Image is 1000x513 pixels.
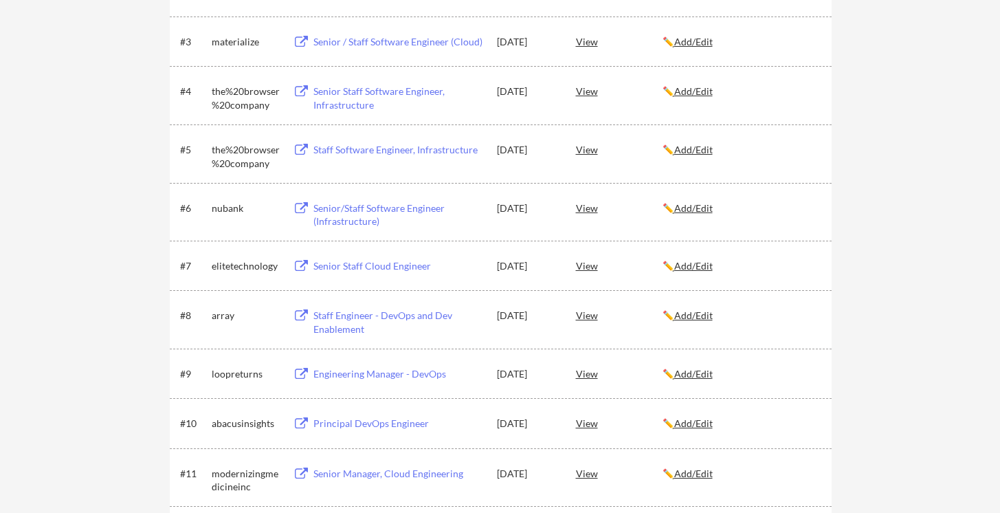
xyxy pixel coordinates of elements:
div: View [576,195,663,220]
div: #6 [180,201,207,215]
div: #5 [180,143,207,157]
div: Senior Staff Software Engineer, Infrastructure [313,85,484,111]
div: Engineering Manager - DevOps [313,367,484,381]
div: View [576,461,663,485]
div: array [212,309,280,323]
div: [DATE] [497,35,557,49]
div: abacusinsights [212,417,280,430]
div: View [576,361,663,386]
div: [DATE] [497,367,557,381]
div: ✏️ [663,417,819,430]
div: Senior Manager, Cloud Engineering [313,467,484,481]
div: ✏️ [663,143,819,157]
div: [DATE] [497,143,557,157]
div: View [576,78,663,103]
div: ✏️ [663,259,819,273]
div: modernizingmedicineinc [212,467,280,494]
u: Add/Edit [674,260,713,272]
div: ✏️ [663,35,819,49]
div: loopreturns [212,367,280,381]
div: ✏️ [663,467,819,481]
div: #4 [180,85,207,98]
div: #8 [180,309,207,323]
u: Add/Edit [674,202,713,214]
u: Add/Edit [674,368,713,380]
div: View [576,303,663,327]
div: ✏️ [663,201,819,215]
div: Staff Software Engineer, Infrastructure [313,143,484,157]
div: the%20browser%20company [212,143,280,170]
div: [DATE] [497,417,557,430]
u: Add/Edit [674,417,713,429]
div: #3 [180,35,207,49]
u: Add/Edit [674,144,713,155]
div: Principal DevOps Engineer [313,417,484,430]
div: ✏️ [663,85,819,98]
div: View [576,253,663,278]
div: Staff Engineer - DevOps and Dev Enablement [313,309,484,336]
div: #11 [180,467,207,481]
div: Senior/Staff Software Engineer (Infrastructure) [313,201,484,228]
div: View [576,137,663,162]
div: ✏️ [663,309,819,323]
div: [DATE] [497,467,557,481]
u: Add/Edit [674,468,713,479]
div: [DATE] [497,259,557,273]
div: Senior Staff Cloud Engineer [313,259,484,273]
div: [DATE] [497,309,557,323]
div: View [576,411,663,435]
div: #7 [180,259,207,273]
div: [DATE] [497,201,557,215]
div: nubank [212,201,280,215]
div: the%20browser%20company [212,85,280,111]
u: Add/Edit [674,309,713,321]
div: ✏️ [663,367,819,381]
div: #10 [180,417,207,430]
div: #9 [180,367,207,381]
div: View [576,29,663,54]
div: Senior / Staff Software Engineer (Cloud) [313,35,484,49]
u: Add/Edit [674,36,713,47]
div: materialize [212,35,280,49]
u: Add/Edit [674,85,713,97]
div: elitetechnology [212,259,280,273]
div: [DATE] [497,85,557,98]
